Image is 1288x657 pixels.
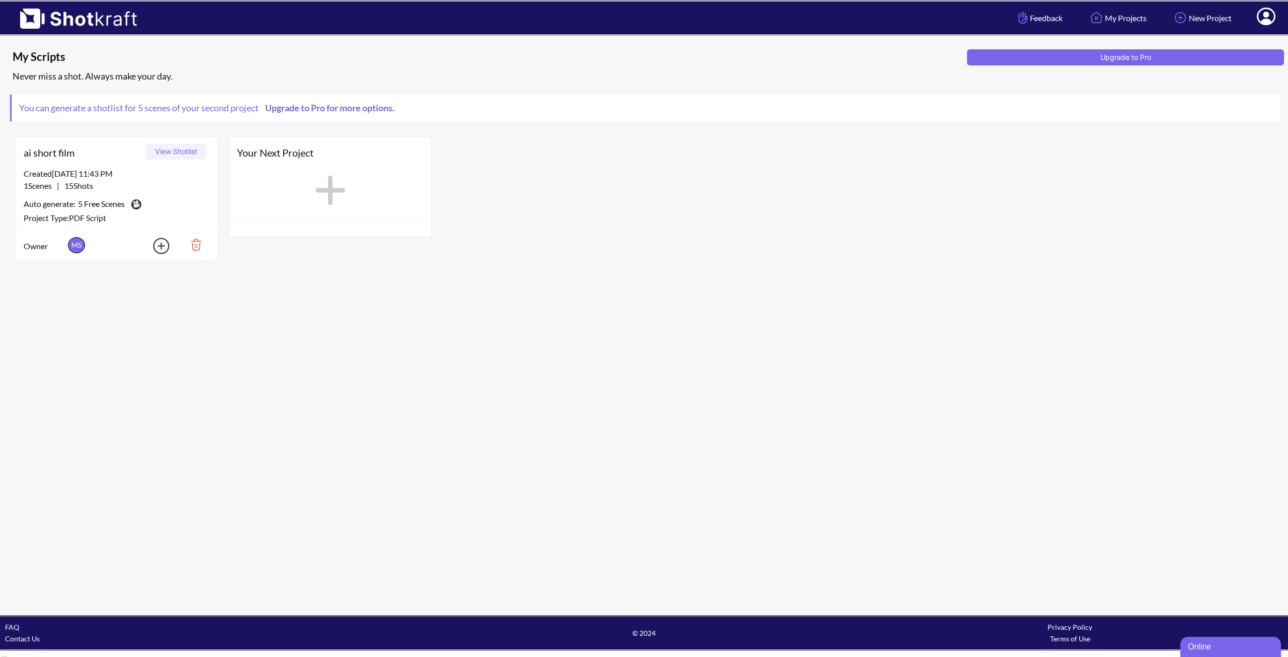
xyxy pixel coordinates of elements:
span: 15 Shots [59,181,93,190]
img: Add Icon [1172,9,1189,26]
img: Add Icon [137,235,173,257]
button: Upgrade to Pro [967,49,1284,65]
div: Never miss a shot. Always make your day. [10,68,1283,85]
img: Camera Icon [129,197,143,212]
a: FAQ [5,623,19,631]
span: MS [68,237,85,253]
span: 1 Scenes [24,181,57,190]
span: You can generate a shotlist for [12,95,407,121]
a: Contact Us [5,634,40,643]
span: © 2024 [431,627,857,639]
div: Terms of Use [857,633,1283,644]
span: My Scripts [13,49,963,64]
a: New Project [1164,5,1239,31]
span: Auto generate: [24,198,78,212]
a: Upgrade to Pro for more options. [259,102,399,113]
span: 5 scenes of your second project [136,102,259,113]
iframe: chat widget [1180,635,1283,657]
div: Created [DATE] 11:43 PM [24,168,210,180]
span: | [24,180,93,192]
img: Home Icon [1088,9,1105,26]
span: Feedback [1016,12,1063,24]
span: Owner [24,240,65,252]
img: Trash Icon [175,236,210,253]
button: View Shotlist [146,143,206,160]
a: My Projects [1080,5,1154,31]
span: Your Next Project [237,145,423,160]
img: Hand Icon [1016,9,1030,26]
span: 5 Free Scenes [78,198,125,212]
span: ai short film [24,145,142,160]
div: Privacy Policy [857,621,1283,633]
div: Project Type: PDF Script [24,212,210,224]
